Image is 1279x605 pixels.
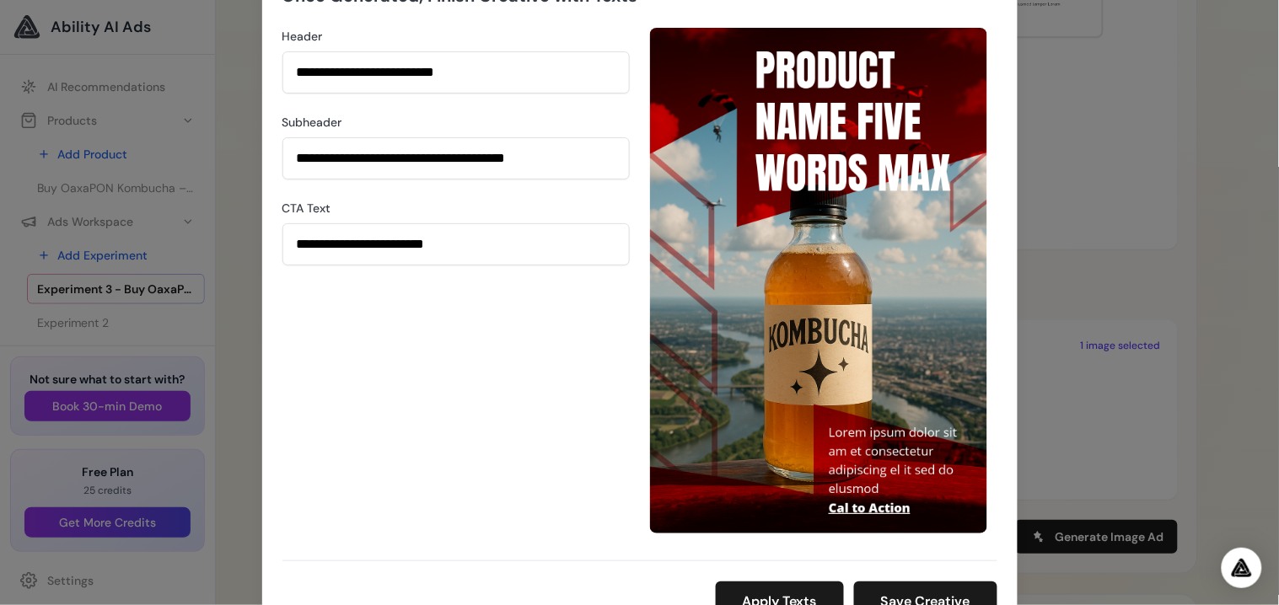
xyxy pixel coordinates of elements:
label: CTA Text [282,200,630,217]
div: Open Intercom Messenger [1222,548,1262,588]
label: Subheader [282,114,630,131]
img: Generated creative [650,28,987,533]
label: Header [282,28,630,45]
